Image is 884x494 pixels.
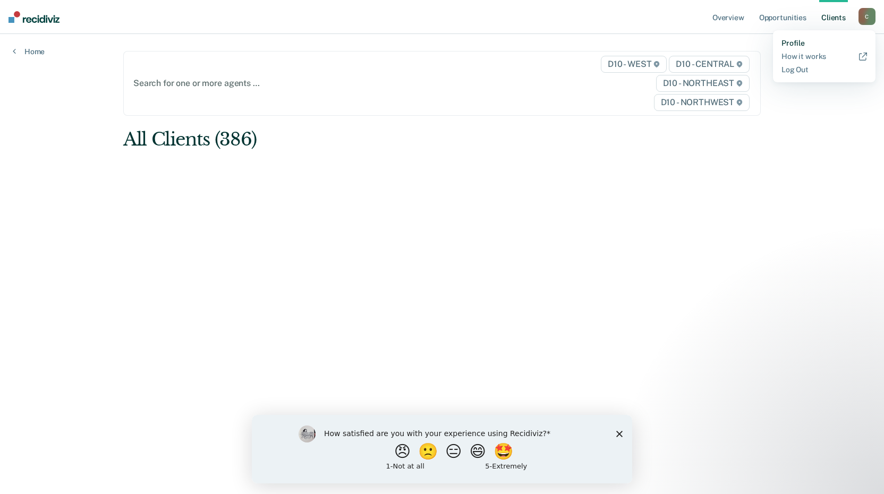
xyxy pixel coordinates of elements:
button: C [858,8,875,25]
a: Profile [781,39,867,48]
span: D10 - NORTHEAST [656,75,750,92]
a: Log Out [781,65,867,74]
a: How it works [781,52,867,61]
img: Recidiviz [8,11,59,23]
span: D10 - NORTHWEST [654,94,750,111]
div: All Clients (386) [123,129,633,150]
span: D10 - WEST [601,56,667,73]
span: D10 - CENTRAL [669,56,750,73]
a: Home [13,47,45,56]
iframe: Survey by Kim from Recidiviz [252,415,632,483]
